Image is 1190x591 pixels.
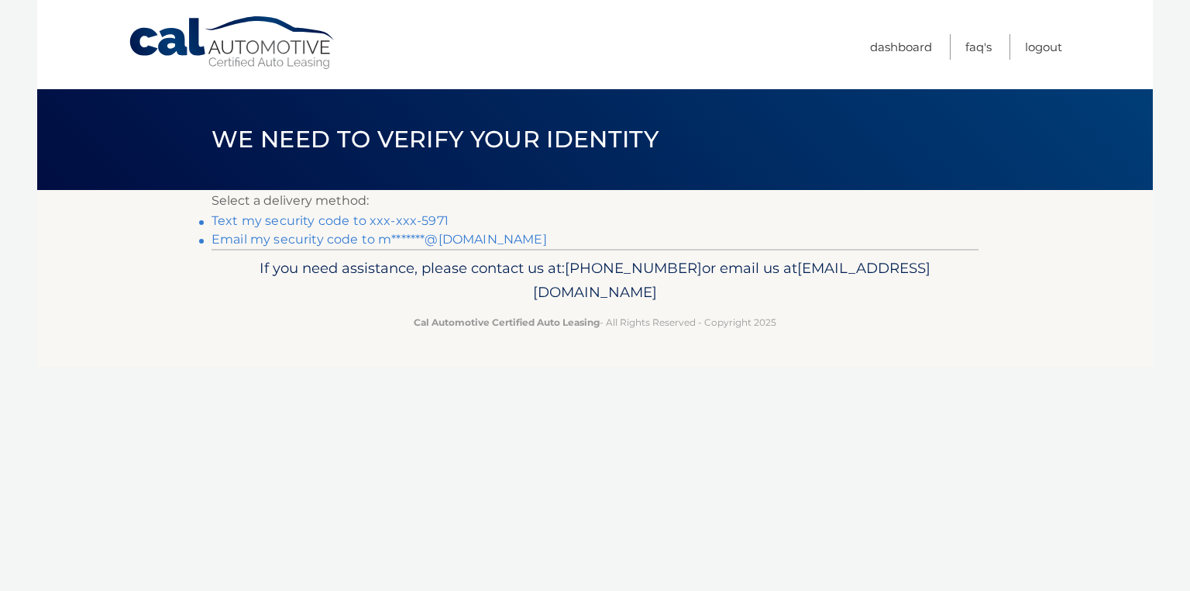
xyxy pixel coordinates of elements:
a: Dashboard [870,34,932,60]
a: Text my security code to xxx-xxx-5971 [212,213,449,228]
a: Email my security code to m*******@[DOMAIN_NAME] [212,232,547,247]
p: - All Rights Reserved - Copyright 2025 [222,314,968,330]
a: Cal Automotive [128,16,337,71]
a: FAQ's [965,34,992,60]
a: Logout [1025,34,1062,60]
span: [PHONE_NUMBER] [565,259,702,277]
p: If you need assistance, please contact us at: or email us at [222,256,968,306]
strong: Cal Automotive Certified Auto Leasing [414,316,600,328]
p: Select a delivery method: [212,190,978,212]
span: We need to verify your identity [212,125,659,154]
